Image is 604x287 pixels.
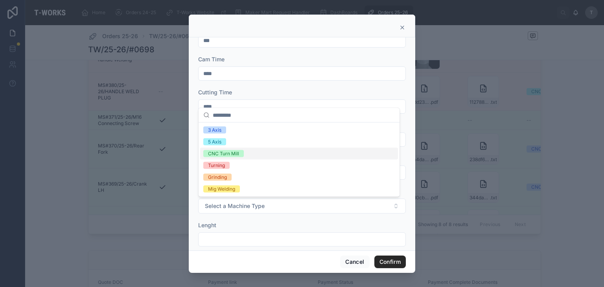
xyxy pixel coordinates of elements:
div: 5 Axis [208,138,221,145]
div: CNC Turn Mill [208,150,239,157]
span: Cutting Time [198,89,232,96]
div: 3 Axis [208,127,221,134]
div: Turning [208,162,225,169]
div: Grinding [208,174,227,181]
span: Cam Time [198,56,225,63]
div: Suggestions [199,123,400,197]
div: Mig Welding [208,186,235,193]
button: Select Button [198,199,406,213]
span: Lenght [198,222,216,228]
button: Cancel [340,256,369,268]
span: Select a Machine Type [205,202,265,210]
button: Confirm [374,256,406,268]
